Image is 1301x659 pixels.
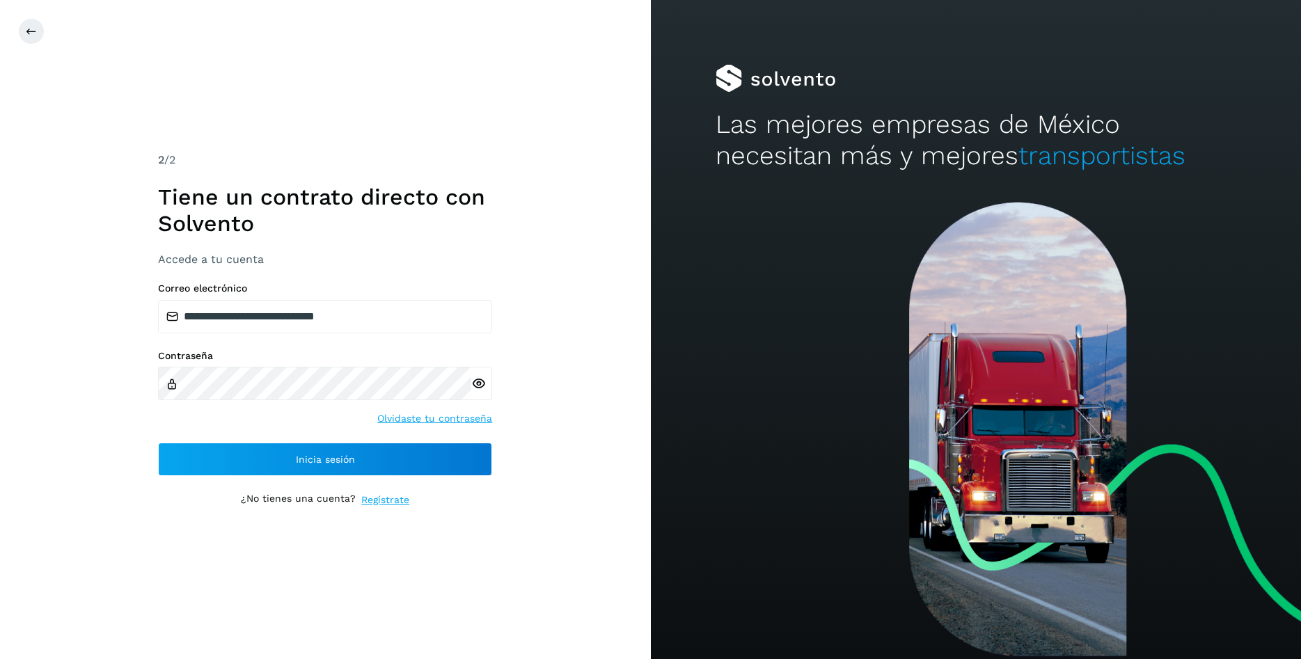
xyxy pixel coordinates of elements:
span: transportistas [1018,141,1185,170]
h1: Tiene un contrato directo con Solvento [158,184,492,237]
p: ¿No tienes una cuenta? [241,493,356,507]
a: Regístrate [361,493,409,507]
span: 2 [158,153,164,166]
label: Correo electrónico [158,283,492,294]
button: Inicia sesión [158,443,492,476]
h3: Accede a tu cuenta [158,253,492,266]
label: Contraseña [158,350,492,362]
h2: Las mejores empresas de México necesitan más y mejores [716,109,1236,171]
div: /2 [158,152,492,168]
a: Olvidaste tu contraseña [377,411,492,426]
span: Inicia sesión [296,454,355,464]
